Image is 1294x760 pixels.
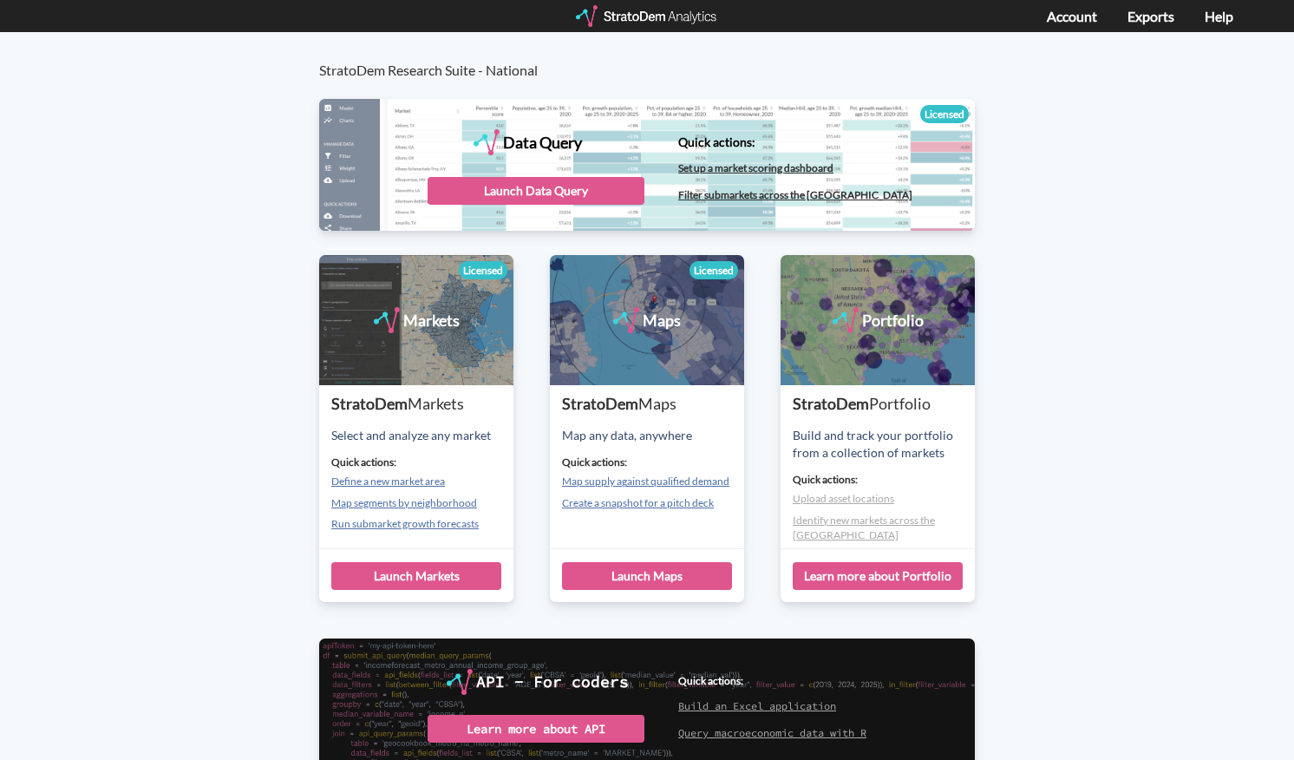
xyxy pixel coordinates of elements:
div: Markets [403,307,460,333]
div: Select and analyze any market [331,427,513,444]
div: Maps [643,307,681,333]
a: Filter submarkets across the [GEOGRAPHIC_DATA] [678,188,912,201]
div: Launch Markets [331,562,501,590]
span: Portfolio [869,394,931,413]
div: StratoDem [793,393,975,416]
a: Run submarket growth forecasts [331,517,479,530]
div: API - For coders [476,669,629,695]
a: Define a new market area [331,475,445,488]
div: Learn more about Portfolio [793,562,963,590]
a: Exports [1127,8,1174,24]
div: Build and track your portfolio from a collection of markets [793,427,975,462]
a: Create a snapshot for a pitch deck [562,496,714,509]
h4: Quick actions: [793,474,975,485]
div: Licensed [459,261,507,279]
a: Help [1205,8,1233,24]
div: Launch Maps [562,562,732,590]
a: Query macroeconomic data with R [678,726,866,739]
div: Portfolio [862,307,924,333]
a: Map supply against qualified demand [562,475,729,488]
h4: Quick actions: [562,456,744,468]
div: StratoDem [331,393,513,416]
span: Maps [638,394,676,413]
div: Launch Data Query [428,177,644,205]
h4: Quick actions: [678,135,912,148]
h4: Quick actions: [331,456,513,468]
h4: Quick actions: [678,675,866,686]
div: Learn more about API [428,715,644,743]
span: Markets [408,394,464,413]
div: StratoDem [562,393,744,416]
a: Account [1047,8,1097,24]
div: Data Query [503,129,582,155]
div: Map any data, anywhere [562,427,744,444]
div: Licensed [920,105,969,123]
a: Set up a market scoring dashboard [678,161,833,174]
div: Licensed [689,261,738,279]
h3: StratoDem Research Suite - National [319,32,993,78]
a: Map segments by neighborhood [331,496,477,509]
a: Identify new markets across the [GEOGRAPHIC_DATA] [793,514,935,541]
a: Upload asset locations [793,492,894,505]
a: Build an Excel application [678,699,836,712]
